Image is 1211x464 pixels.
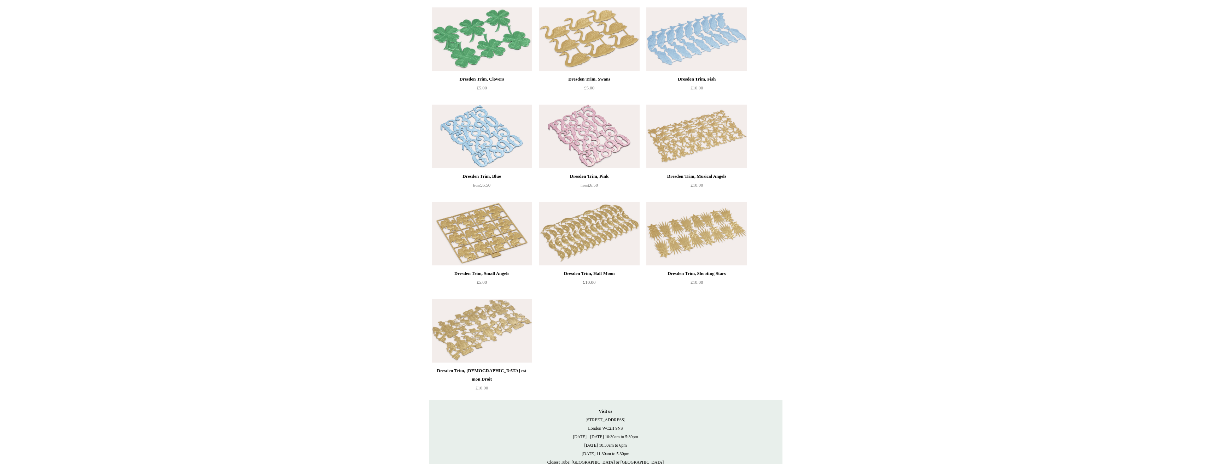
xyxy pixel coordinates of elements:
[581,183,588,187] span: from
[432,75,532,104] a: Dresden Trim, Clovers £5.00
[646,202,747,265] a: Dresden Trim, Shooting Stars Dresden Trim, Shooting Stars
[433,172,530,181] div: Dresden Trim, Blue
[432,269,532,298] a: Dresden Trim, Small Angels £5.00
[477,85,487,90] span: £5.00
[584,85,594,90] span: £5.00
[581,182,598,188] span: £6.50
[691,182,703,188] span: £10.00
[646,105,747,168] a: Dresden Trim, Musical Angels Dresden Trim, Musical Angels
[477,280,487,285] span: £5.00
[648,269,745,278] div: Dresden Trim, Shooting Stars
[539,202,639,265] a: Dresden Trim, Half Moon Dresden Trim, Half Moon
[432,7,532,71] a: Dresden Trim, Clovers Dresden Trim, Clovers
[539,202,639,265] img: Dresden Trim, Half Moon
[433,366,530,383] div: Dresden Trim, [DEMOGRAPHIC_DATA] est mon Droit
[473,183,480,187] span: from
[432,105,532,168] a: Dresden Trim, Blue Dresden Trim, Blue
[583,280,596,285] span: £10.00
[432,7,532,71] img: Dresden Trim, Clovers
[539,105,639,168] img: Dresden Trim, Pink
[646,75,747,104] a: Dresden Trim, Fish £10.00
[646,7,747,71] img: Dresden Trim, Fish
[541,75,637,83] div: Dresden Trim, Swans
[473,182,490,188] span: £6.50
[539,7,639,71] a: Dresden Trim, Swans Dresden Trim, Swans
[646,7,747,71] a: Dresden Trim, Fish Dresden Trim, Fish
[432,299,532,363] a: Dresden Trim, Dieu est mon Droit Dresden Trim, Dieu est mon Droit
[541,269,637,278] div: Dresden Trim, Half Moon
[541,172,637,181] div: Dresden Trim, Pink
[539,172,639,201] a: Dresden Trim, Pink from£6.50
[646,172,747,201] a: Dresden Trim, Musical Angels £10.00
[646,269,747,298] a: Dresden Trim, Shooting Stars £10.00
[648,172,745,181] div: Dresden Trim, Musical Angels
[691,280,703,285] span: £10.00
[432,202,532,265] img: Dresden Trim, Small Angels
[433,269,530,278] div: Dresden Trim, Small Angels
[432,366,532,395] a: Dresden Trim, [DEMOGRAPHIC_DATA] est mon Droit £10.00
[476,385,488,390] span: £10.00
[599,409,612,414] strong: Visit us
[646,202,747,265] img: Dresden Trim, Shooting Stars
[539,105,639,168] a: Dresden Trim, Pink Dresden Trim, Pink
[539,75,639,104] a: Dresden Trim, Swans £5.00
[539,7,639,71] img: Dresden Trim, Swans
[433,75,530,83] div: Dresden Trim, Clovers
[539,269,639,298] a: Dresden Trim, Half Moon £10.00
[432,105,532,168] img: Dresden Trim, Blue
[432,202,532,265] a: Dresden Trim, Small Angels Dresden Trim, Small Angels
[646,105,747,168] img: Dresden Trim, Musical Angels
[648,75,745,83] div: Dresden Trim, Fish
[691,85,703,90] span: £10.00
[432,299,532,363] img: Dresden Trim, Dieu est mon Droit
[432,172,532,201] a: Dresden Trim, Blue from£6.50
